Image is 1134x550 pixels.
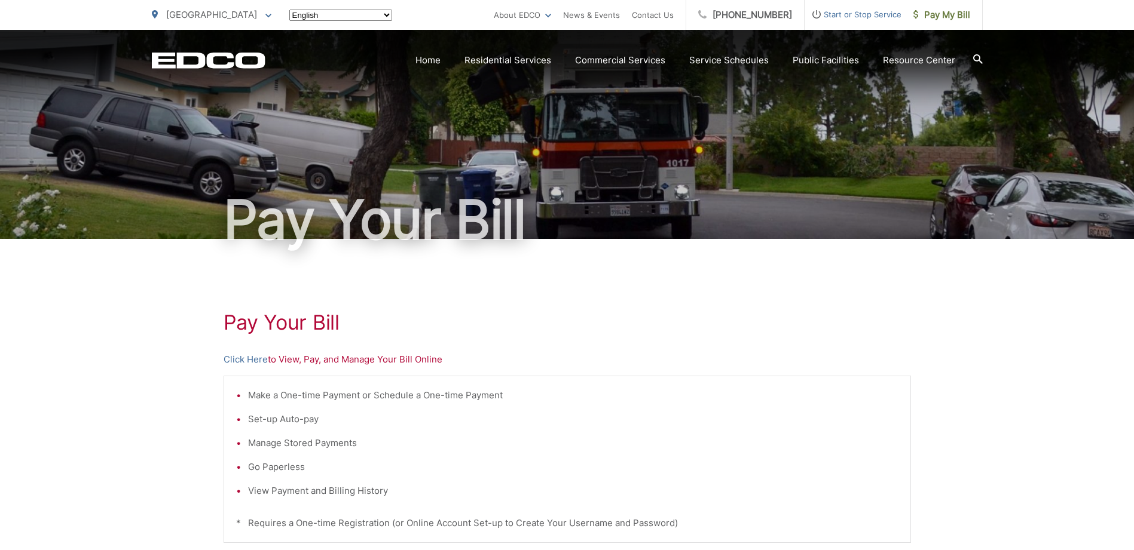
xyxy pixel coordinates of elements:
[415,53,441,67] a: Home
[248,412,898,426] li: Set-up Auto-pay
[464,53,551,67] a: Residential Services
[248,436,898,450] li: Manage Stored Payments
[575,53,665,67] a: Commercial Services
[289,10,392,21] select: Select a language
[248,484,898,498] li: View Payment and Billing History
[152,190,983,250] h1: Pay Your Bill
[913,8,970,22] span: Pay My Bill
[236,516,898,530] p: * Requires a One-time Registration (or Online Account Set-up to Create Your Username and Password)
[563,8,620,22] a: News & Events
[632,8,674,22] a: Contact Us
[248,460,898,474] li: Go Paperless
[689,53,769,67] a: Service Schedules
[224,311,911,334] h1: Pay Your Bill
[883,53,955,67] a: Resource Center
[152,52,265,69] a: EDCD logo. Return to the homepage.
[166,9,257,20] span: [GEOGRAPHIC_DATA]
[494,8,551,22] a: About EDCO
[224,352,268,367] a: Click Here
[793,53,859,67] a: Public Facilities
[248,388,898,402] li: Make a One-time Payment or Schedule a One-time Payment
[224,352,911,367] p: to View, Pay, and Manage Your Bill Online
